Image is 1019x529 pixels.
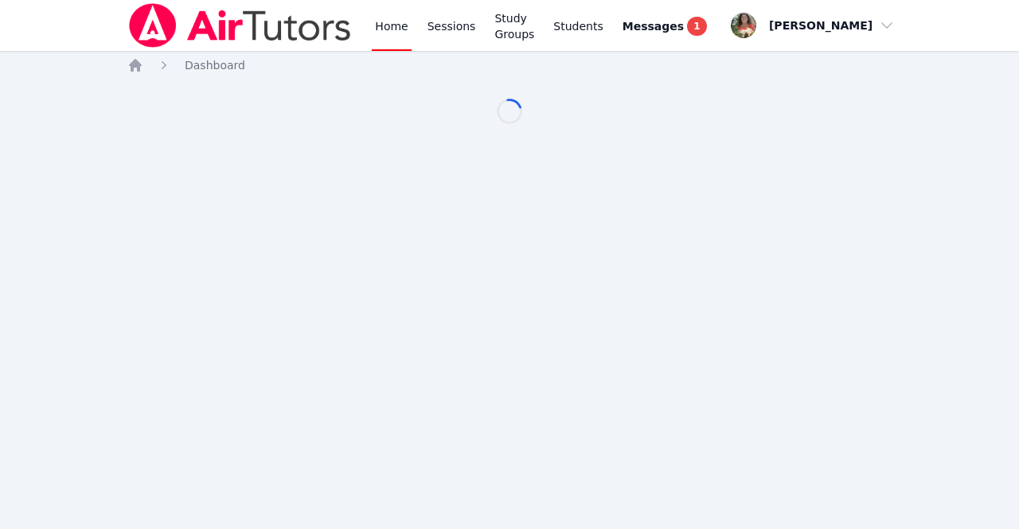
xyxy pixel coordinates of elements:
[687,17,706,36] span: 1
[185,57,245,73] a: Dashboard
[185,59,245,72] span: Dashboard
[127,3,353,48] img: Air Tutors
[127,57,892,73] nav: Breadcrumb
[623,18,684,34] span: Messages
